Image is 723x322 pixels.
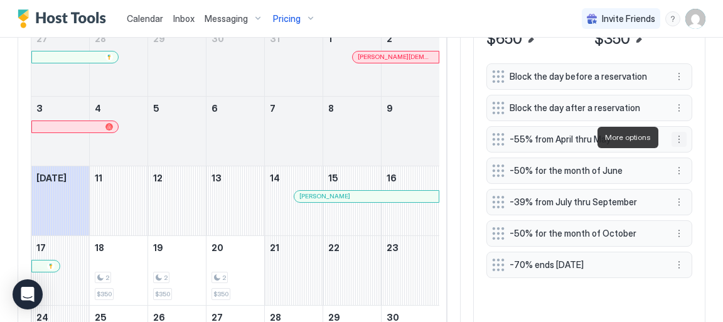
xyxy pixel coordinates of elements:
[155,290,170,298] span: $350
[148,166,206,190] a: August 12, 2025
[212,33,224,44] span: 30
[90,97,147,120] a: August 4, 2025
[665,11,680,26] div: menu
[148,235,206,305] td: August 19, 2025
[153,103,159,114] span: 5
[270,103,276,114] span: 7
[270,242,279,253] span: 21
[672,69,687,84] div: menu
[205,13,248,24] span: Messaging
[685,9,705,29] div: User profile
[387,33,392,44] span: 2
[95,103,101,114] span: 4
[31,96,90,166] td: August 3, 2025
[299,192,434,200] div: [PERSON_NAME]
[299,192,350,200] span: [PERSON_NAME]
[31,97,89,120] a: August 3, 2025
[148,96,206,166] td: August 5, 2025
[173,13,195,24] span: Inbox
[382,236,439,259] a: August 23, 2025
[31,27,89,50] a: July 27, 2025
[381,235,439,305] td: August 23, 2025
[36,242,46,253] span: 17
[382,97,439,120] a: August 9, 2025
[265,166,323,190] a: August 14, 2025
[164,274,168,282] span: 2
[173,12,195,25] a: Inbox
[212,103,218,114] span: 6
[510,196,659,208] span: -39% from July thru September
[323,97,381,120] a: August 8, 2025
[328,173,338,183] span: 15
[510,134,659,145] span: -55% from April thru May
[95,173,102,183] span: 11
[323,166,381,235] td: August 15, 2025
[31,236,89,259] a: August 17, 2025
[270,33,280,44] span: 31
[672,132,687,147] div: menu
[265,236,323,259] a: August 21, 2025
[105,274,109,282] span: 2
[264,96,323,166] td: August 7, 2025
[486,30,522,48] span: $650
[222,274,226,282] span: 2
[148,27,206,97] td: July 29, 2025
[323,236,381,259] a: August 22, 2025
[36,33,48,44] span: 27
[31,166,90,235] td: August 10, 2025
[264,27,323,97] td: July 31, 2025
[31,235,90,305] td: August 17, 2025
[323,166,381,190] a: August 15, 2025
[672,69,687,84] button: More options
[90,96,148,166] td: August 4, 2025
[97,290,112,298] span: $350
[510,71,659,82] span: Block the day before a reservation
[127,12,163,25] a: Calendar
[510,165,659,176] span: -50% for the month of June
[153,173,163,183] span: 12
[90,166,148,235] td: August 11, 2025
[18,9,112,28] div: Host Tools Logo
[90,236,147,259] a: August 18, 2025
[31,166,89,190] a: August 10, 2025
[323,27,381,50] a: August 1, 2025
[594,30,630,48] span: $350
[148,97,206,120] a: August 5, 2025
[265,27,323,50] a: July 31, 2025
[95,33,106,44] span: 28
[672,257,687,272] button: More options
[672,257,687,272] div: menu
[387,242,399,253] span: 23
[206,27,265,97] td: July 30, 2025
[605,132,651,143] span: More options
[323,27,381,97] td: August 1, 2025
[672,226,687,241] div: menu
[148,27,206,50] a: July 29, 2025
[206,96,265,166] td: August 6, 2025
[13,279,43,309] div: Open Intercom Messenger
[212,173,222,183] span: 13
[31,27,90,97] td: July 27, 2025
[672,226,687,241] button: More options
[36,173,67,183] span: [DATE]
[206,236,264,259] a: August 20, 2025
[36,103,43,114] span: 3
[213,290,228,298] span: $350
[358,53,434,61] span: [PERSON_NAME][DEMOGRAPHIC_DATA]
[672,132,687,147] button: More options
[382,27,439,50] a: August 2, 2025
[510,259,659,271] span: -70% ends [DATE]
[265,97,323,120] a: August 7, 2025
[90,235,148,305] td: August 18, 2025
[90,27,148,97] td: July 28, 2025
[602,13,655,24] span: Invite Friends
[672,100,687,115] button: More options
[672,195,687,210] div: menu
[382,166,439,190] a: August 16, 2025
[148,166,206,235] td: August 12, 2025
[328,242,340,253] span: 22
[206,166,264,190] a: August 13, 2025
[672,195,687,210] button: More options
[510,102,659,114] span: Block the day after a reservation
